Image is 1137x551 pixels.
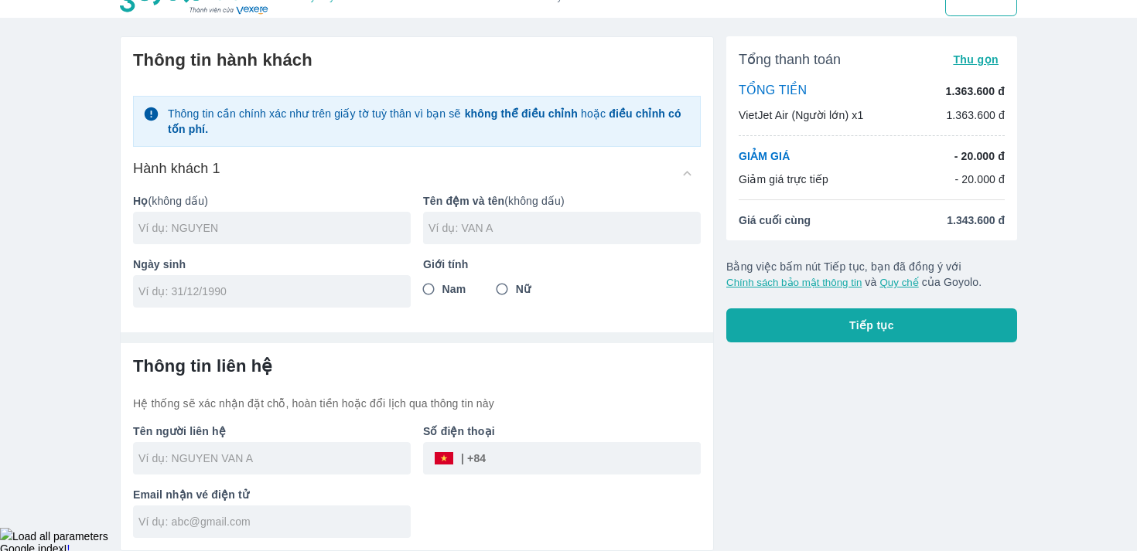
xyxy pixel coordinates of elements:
span: Giá cuối cùng [739,213,811,228]
span: Tổng thanh toán [739,50,841,69]
b: Email nhận vé điện tử [133,488,249,501]
strong: không thể điều chỉnh [465,107,578,120]
b: Số điện thoại [423,425,495,437]
input: Ví dụ: VAN A [429,220,701,236]
p: 1.363.600 đ [946,83,1005,99]
b: Tên đệm và tên [423,195,504,207]
p: VietJet Air (Người lớn) x1 [739,107,863,123]
button: Tiếp tục [726,308,1017,342]
p: Hệ thống sẽ xác nhận đặt chỗ, hoàn tiền hoặc đổi lịch qua thông tin này [133,396,701,411]
p: TỔNG TIỀN [739,83,807,100]
span: Thu gọn [953,53,999,66]
p: Giảm giá trực tiếp [739,172,828,187]
p: (không dấu) [133,193,411,209]
p: Thông tin cần chính xác như trên giấy tờ tuỳ thân vì bạn sẽ hoặc [168,106,691,137]
span: Load all parameters [12,530,108,542]
span: 1.343.600 đ [947,213,1005,228]
h6: Thông tin liên hệ [133,355,701,377]
span: Nữ [516,281,531,297]
p: Bằng việc bấm nút Tiếp tục, bạn đã đồng ý với và của Goyolo. [726,259,1017,290]
p: - 20.000 đ [954,172,1005,187]
p: Giới tính [423,257,701,272]
input: Ví dụ: abc@gmail.com [138,514,411,529]
button: Chính sách bảo mật thông tin [726,277,862,288]
p: - 20.000 đ [954,148,1005,164]
input: Ví dụ: NGUYEN [138,220,411,236]
h6: Thông tin hành khách [133,49,701,71]
p: 1.363.600 đ [946,107,1005,123]
input: Ví dụ: NGUYEN VAN A [138,451,411,466]
p: GIẢM GIÁ [739,148,790,164]
p: (không dấu) [423,193,701,209]
button: Thu gọn [947,49,1005,70]
span: Nam [442,281,466,297]
b: Họ [133,195,148,207]
button: Quy chế [879,277,918,288]
p: Ngày sinh [133,257,411,272]
b: Tên người liên hệ [133,425,226,437]
h6: Hành khách 1 [133,159,220,178]
span: Tiếp tục [849,318,894,333]
input: Ví dụ: 31/12/1990 [138,284,395,299]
